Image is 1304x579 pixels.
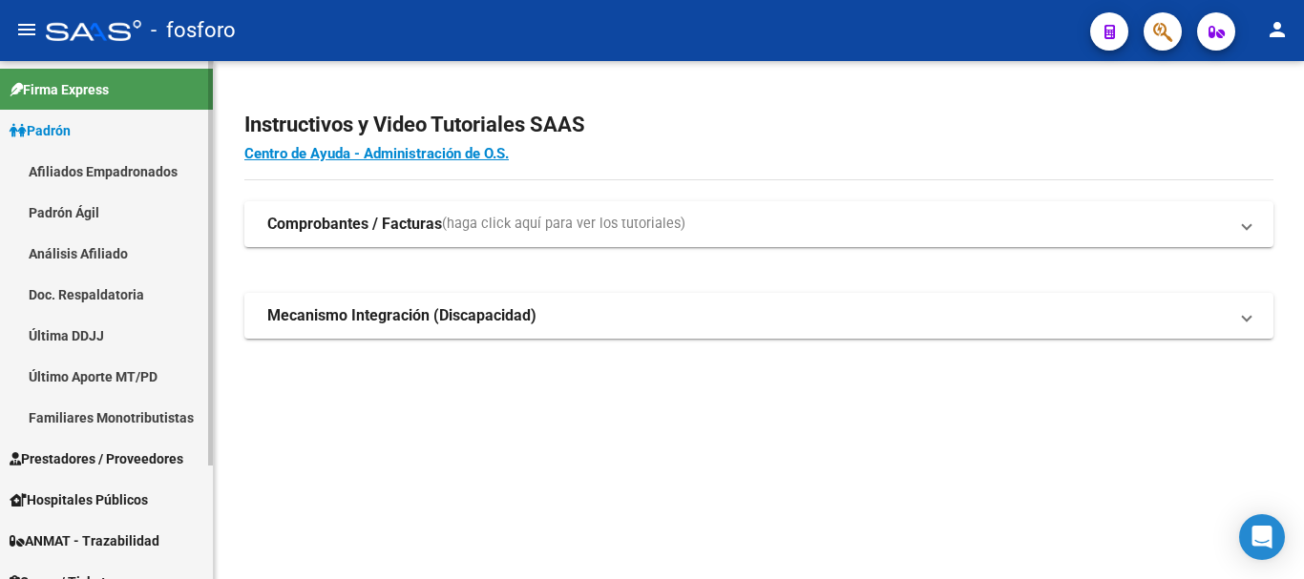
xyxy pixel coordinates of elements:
[267,214,442,235] strong: Comprobantes / Facturas
[10,530,159,551] span: ANMAT - Trazabilidad
[151,10,236,52] span: - fosforo
[244,145,509,162] a: Centro de Ayuda - Administración de O.S.
[244,293,1273,339] mat-expansion-panel-header: Mecanismo Integración (Discapacidad)
[1239,514,1285,560] div: Open Intercom Messenger
[10,120,71,141] span: Padrón
[244,201,1273,247] mat-expansion-panel-header: Comprobantes / Facturas(haga click aquí para ver los tutoriales)
[10,79,109,100] span: Firma Express
[15,18,38,41] mat-icon: menu
[267,305,536,326] strong: Mecanismo Integración (Discapacidad)
[442,214,685,235] span: (haga click aquí para ver los tutoriales)
[1266,18,1289,41] mat-icon: person
[10,489,148,510] span: Hospitales Públicos
[244,107,1273,143] h2: Instructivos y Video Tutoriales SAAS
[10,448,183,469] span: Prestadores / Proveedores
